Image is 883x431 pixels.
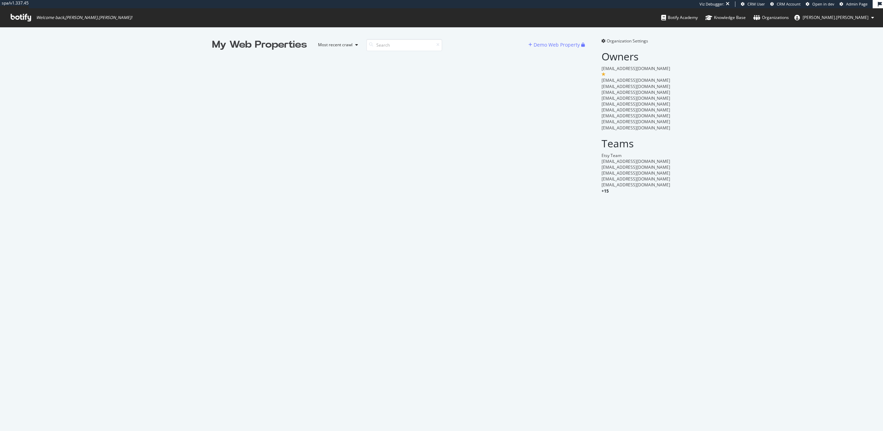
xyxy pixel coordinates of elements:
span: Welcome back, [PERSON_NAME].[PERSON_NAME] ! [36,15,132,20]
div: Etsy Team [602,153,671,158]
span: CRM User [747,1,765,7]
span: [EMAIL_ADDRESS][DOMAIN_NAME] [602,113,670,119]
div: Viz Debugger: [700,1,724,7]
div: My Web Properties [212,38,307,52]
span: [EMAIL_ADDRESS][DOMAIN_NAME] [602,170,670,176]
span: Open in dev [812,1,834,7]
div: Botify Academy [661,14,698,21]
span: + 15 [602,188,609,194]
span: [EMAIL_ADDRESS][DOMAIN_NAME] [602,164,670,170]
a: Admin Page [840,1,867,7]
span: CRM Account [777,1,801,7]
span: [EMAIL_ADDRESS][DOMAIN_NAME] [602,101,670,107]
button: Most recent crawl [312,39,361,50]
span: [EMAIL_ADDRESS][DOMAIN_NAME] [602,107,670,113]
span: [EMAIL_ADDRESS][DOMAIN_NAME] [602,84,670,89]
span: [EMAIL_ADDRESS][DOMAIN_NAME] [602,176,670,182]
span: [EMAIL_ADDRESS][DOMAIN_NAME] [602,95,670,101]
div: Demo Web Property [534,41,580,48]
span: [EMAIL_ADDRESS][DOMAIN_NAME] [602,182,670,188]
span: [EMAIL_ADDRESS][DOMAIN_NAME] [602,77,670,83]
input: Search [366,39,442,51]
span: [EMAIL_ADDRESS][DOMAIN_NAME] [602,66,670,71]
a: Open in dev [806,1,834,7]
span: [EMAIL_ADDRESS][DOMAIN_NAME] [602,125,670,131]
button: Demo Web Property [528,39,581,50]
a: CRM User [741,1,765,7]
a: Botify Academy [661,8,698,27]
div: Knowledge Base [705,14,746,21]
a: CRM Account [770,1,801,7]
span: robert.salerno [803,14,869,20]
a: Demo Web Property [528,42,581,48]
span: [EMAIL_ADDRESS][DOMAIN_NAME] [602,119,670,125]
h2: Teams [602,138,671,149]
div: Organizations [753,14,789,21]
span: [EMAIL_ADDRESS][DOMAIN_NAME] [602,158,670,164]
h2: Owners [602,51,671,62]
span: Organization Settings [607,38,648,44]
div: Most recent crawl [318,43,353,47]
a: Organizations [753,8,789,27]
span: [EMAIL_ADDRESS][DOMAIN_NAME] [602,89,670,95]
span: Admin Page [846,1,867,7]
a: Knowledge Base [705,8,746,27]
button: [PERSON_NAME].[PERSON_NAME] [789,12,880,23]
